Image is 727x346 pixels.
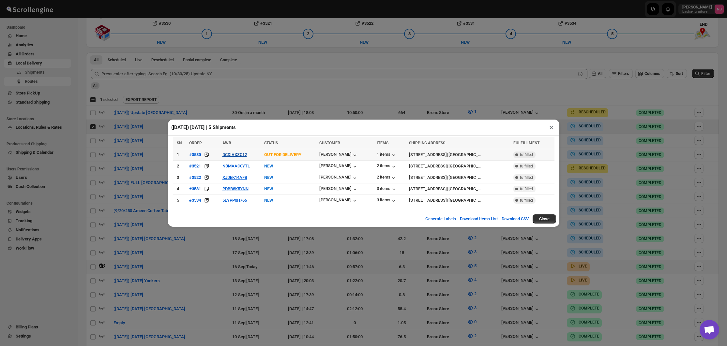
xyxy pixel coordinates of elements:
[319,186,358,193] button: [PERSON_NAME]
[189,164,201,168] div: #3521
[409,197,509,204] div: |
[448,174,483,181] div: [GEOGRAPHIC_DATA]
[409,174,447,181] div: [STREET_ADDRESS]
[409,186,509,192] div: |
[173,160,187,172] td: 2
[264,152,301,157] span: OUT FOR DELIVERY
[222,198,247,203] button: 5EYPP0H766
[319,163,358,170] button: [PERSON_NAME]
[189,175,201,180] div: #3522
[189,186,201,192] button: #3531
[189,197,201,204] button: #3534
[547,123,556,132] button: ×
[448,151,483,158] div: [GEOGRAPHIC_DATA]
[700,320,719,339] div: Open chat
[409,197,447,204] div: [STREET_ADDRESS]
[377,163,397,170] button: 2 items
[264,186,273,191] span: NEW
[189,152,201,157] div: #3530
[222,164,250,168] button: NBMAAC0YTL
[448,186,483,192] div: [GEOGRAPHIC_DATA]
[409,141,445,145] span: SHIPPING ADDRESS
[377,197,397,204] button: 3 items
[377,186,397,193] button: 3 items
[319,141,340,145] span: CUSTOMER
[533,214,556,223] button: Close
[222,186,249,191] button: PDBB8K5YNN
[264,141,278,145] span: STATUS
[421,212,460,225] button: Generate Labels
[189,198,201,203] div: #3534
[173,172,187,183] td: 3
[498,212,533,225] button: Download CSV
[520,152,533,157] span: fulfilled
[173,149,187,160] td: 1
[319,152,358,158] button: [PERSON_NAME]
[319,175,358,181] button: [PERSON_NAME]
[409,186,447,192] div: [STREET_ADDRESS]
[448,197,483,204] div: [GEOGRAPHIC_DATA]
[520,175,533,180] span: fulfilled
[377,175,397,181] button: 2 items
[173,195,187,206] td: 5
[189,163,201,169] button: #3521
[409,163,509,169] div: |
[377,141,388,145] span: ITEMS
[222,175,247,180] button: XJDEK14AFB
[171,124,236,131] h2: ([DATE]) [DATE] | 5 Shipments
[409,163,447,169] div: [STREET_ADDRESS]
[448,163,483,169] div: [GEOGRAPHIC_DATA]
[264,198,273,203] span: NEW
[264,164,273,168] span: NEW
[456,212,502,225] button: Download Items List
[173,183,187,195] td: 4
[189,141,202,145] span: ORDER
[520,198,533,203] span: fulfilled
[520,164,533,169] span: fulfilled
[177,141,182,145] span: SN
[409,151,509,158] div: |
[409,151,447,158] div: [STREET_ADDRESS]
[222,141,231,145] span: AWB
[319,197,358,204] button: [PERSON_NAME]
[222,152,247,157] button: DCDIAXZC12
[513,141,539,145] span: FULFILLMENT
[189,151,201,158] button: #3530
[377,152,397,158] button: 1 items
[409,174,509,181] div: |
[189,186,201,191] div: #3531
[189,174,201,181] button: #3522
[520,186,533,192] span: fulfilled
[264,175,273,180] span: NEW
